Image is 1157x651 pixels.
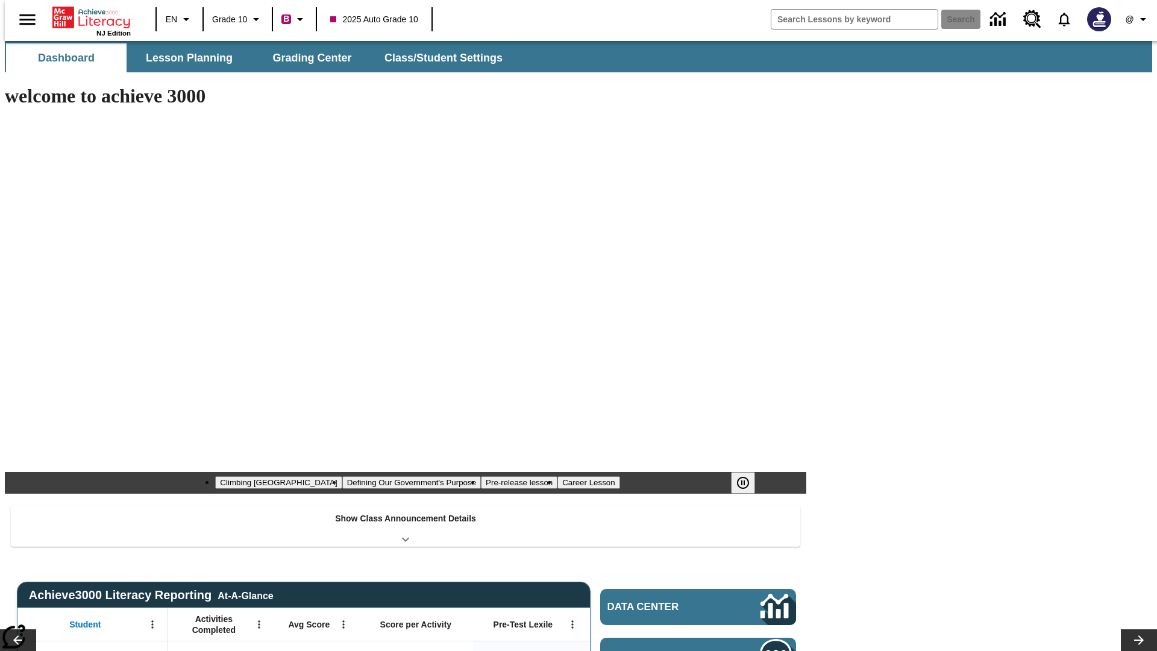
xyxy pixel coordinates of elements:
p: Show Class Announcement Details [335,512,476,525]
button: Open side menu [10,2,45,37]
a: Home [52,5,131,30]
button: Lesson Planning [129,43,249,72]
div: SubNavbar [5,41,1152,72]
button: Lesson carousel, Next [1121,629,1157,651]
a: Data Center [983,3,1016,36]
span: Activities Completed [174,614,254,635]
div: Show Class Announcement Details [11,505,800,547]
button: Open Menu [563,615,582,634]
span: B [283,11,289,27]
span: 2025 Auto Grade 10 [330,13,418,26]
button: Boost Class color is violet red. Change class color [277,8,312,30]
span: Data Center [607,601,720,613]
img: Avatar [1087,7,1111,31]
button: Select a new avatar [1080,4,1118,35]
input: search field [771,10,938,29]
button: Open Menu [250,615,268,634]
span: Pre-Test Lexile [494,619,553,630]
span: Achieve3000 Literacy Reporting [29,588,274,602]
span: Score per Activity [380,619,452,630]
button: Profile/Settings [1118,8,1157,30]
a: Resource Center, Will open in new tab [1016,3,1049,36]
button: Grading Center [252,43,372,72]
button: Pause [731,472,755,494]
a: Notifications [1049,4,1080,35]
div: At-A-Glance [218,588,273,602]
span: NJ Edition [96,30,131,37]
button: Dashboard [6,43,127,72]
span: @ [1125,13,1133,26]
button: Class/Student Settings [375,43,512,72]
div: Pause [731,472,767,494]
button: Grade: Grade 10, Select a grade [207,8,268,30]
button: Slide 4 Career Lesson [557,476,619,489]
div: SubNavbar [5,43,513,72]
button: Slide 2 Defining Our Government's Purpose [342,476,481,489]
button: Slide 3 Pre-release lesson [481,476,557,489]
button: Open Menu [334,615,353,634]
span: Avg Score [288,619,330,630]
span: Student [69,619,101,630]
button: Slide 1 Climbing Mount Tai [215,476,342,489]
button: Open Menu [143,615,161,634]
h1: welcome to achieve 3000 [5,85,806,107]
div: Home [52,4,131,37]
span: Grade 10 [212,13,247,26]
span: EN [166,13,177,26]
button: Language: EN, Select a language [160,8,199,30]
a: Data Center [600,589,796,625]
